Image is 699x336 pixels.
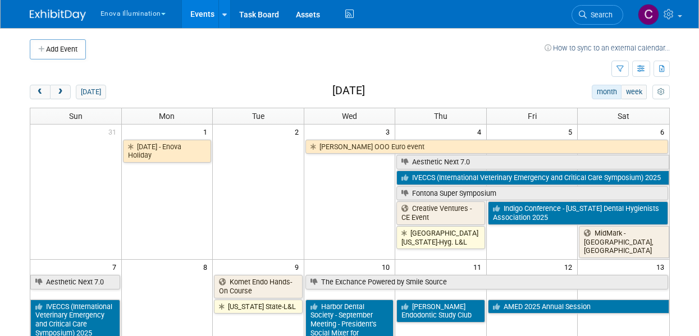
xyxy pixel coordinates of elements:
[618,112,629,121] span: Sat
[396,226,485,249] a: [GEOGRAPHIC_DATA][US_STATE]-Hyg. L&L
[342,112,357,121] span: Wed
[621,85,647,99] button: week
[30,85,51,99] button: prev
[657,89,665,96] i: Personalize Calendar
[159,112,175,121] span: Mon
[434,112,447,121] span: Thu
[305,275,668,289] a: The Exchance Powered by Smile Source
[396,300,485,323] a: [PERSON_NAME] Endodontic Study Club
[30,10,86,21] img: ExhibitDay
[579,226,669,258] a: MidMark - [GEOGRAPHIC_DATA], [GEOGRAPHIC_DATA]
[111,260,121,274] span: 7
[528,112,537,121] span: Fri
[652,85,669,99] button: myCustomButton
[396,155,669,169] a: Aesthetic Next 7.0
[214,275,303,298] a: Komet Endo Hands-On Course
[592,85,622,99] button: month
[305,140,668,154] a: [PERSON_NAME] OOO Euro event
[385,125,395,139] span: 3
[107,125,121,139] span: 31
[572,5,623,25] a: Search
[396,186,668,201] a: Fontona Super Symposium
[294,260,304,274] span: 9
[50,85,71,99] button: next
[545,44,670,52] a: How to sync to an external calendar...
[30,39,86,59] button: Add Event
[659,125,669,139] span: 6
[214,300,303,314] a: [US_STATE] State-L&L
[476,125,486,139] span: 4
[332,85,365,97] h2: [DATE]
[587,11,613,19] span: Search
[69,112,83,121] span: Sun
[294,125,304,139] span: 2
[488,201,668,224] a: Indigo Conference - [US_STATE] Dental Hygienists Association 2025
[381,260,395,274] span: 10
[30,275,120,289] a: Aesthetic Next 7.0
[396,171,669,185] a: IVECCS (International Veterinary Emergency and Critical Care Symposium) 2025
[472,260,486,274] span: 11
[123,140,212,163] a: [DATE] - Enova Holiday
[567,125,577,139] span: 5
[202,260,212,274] span: 8
[638,4,659,25] img: Coley McClendon
[563,260,577,274] span: 12
[252,112,264,121] span: Tue
[202,125,212,139] span: 1
[396,201,485,224] a: Creative Ventures - CE Event
[76,85,106,99] button: [DATE]
[488,300,669,314] a: AMED 2025 Annual Session
[655,260,669,274] span: 13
